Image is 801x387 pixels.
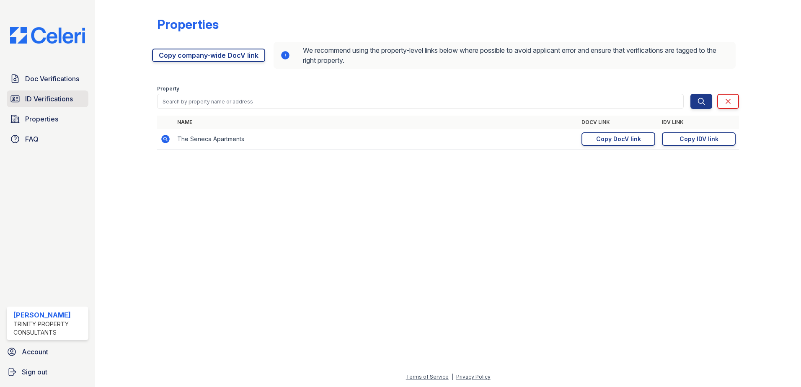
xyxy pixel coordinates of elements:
th: IDV Link [659,116,739,129]
div: Copy IDV link [680,135,718,143]
a: Properties [7,111,88,127]
div: | [452,374,453,380]
div: Trinity Property Consultants [13,320,85,337]
span: Sign out [22,367,47,377]
a: Copy company-wide DocV link [152,49,265,62]
label: Property [157,85,179,92]
div: Properties [157,17,219,32]
span: ID Verifications [25,94,73,104]
span: FAQ [25,134,39,144]
td: The Seneca Apartments [174,129,578,150]
input: Search by property name or address [157,94,684,109]
a: Account [3,343,92,360]
div: Copy DocV link [596,135,641,143]
th: Name [174,116,578,129]
a: Terms of Service [406,374,449,380]
a: Privacy Policy [456,374,491,380]
a: ID Verifications [7,90,88,107]
span: Account [22,347,48,357]
a: Sign out [3,364,92,380]
div: [PERSON_NAME] [13,310,85,320]
div: We recommend using the property-level links below where possible to avoid applicant error and ens... [274,42,736,69]
a: Doc Verifications [7,70,88,87]
a: Copy IDV link [662,132,736,146]
th: DocV Link [578,116,659,129]
span: Properties [25,114,58,124]
img: CE_Logo_Blue-a8612792a0a2168367f1c8372b55b34899dd931a85d93a1a3d3e32e68fde9ad4.png [3,27,92,44]
span: Doc Verifications [25,74,79,84]
a: FAQ [7,131,88,147]
a: Copy DocV link [581,132,655,146]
